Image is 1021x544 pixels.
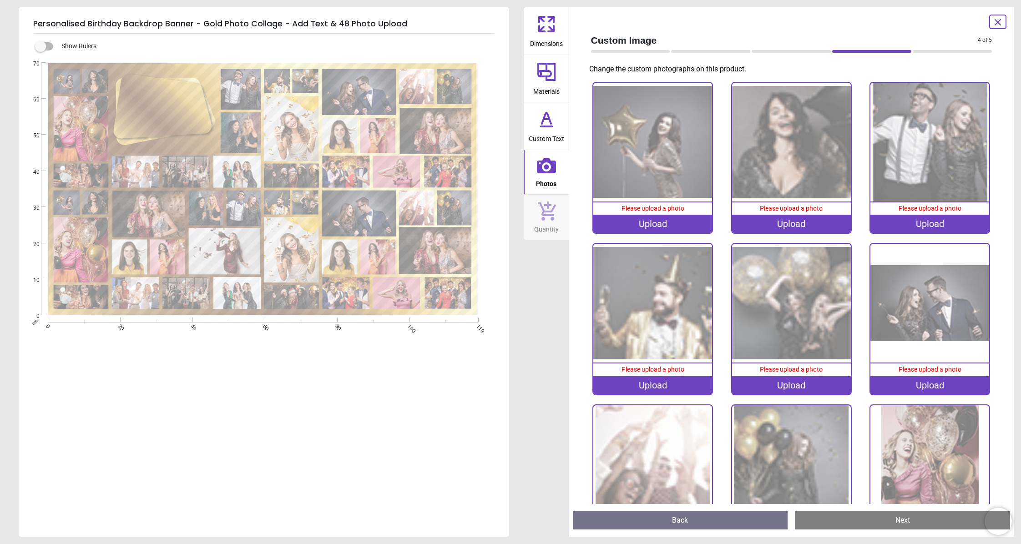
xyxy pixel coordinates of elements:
span: 10 [22,277,40,284]
div: Upload [870,215,989,233]
button: Back [573,511,788,529]
div: Upload [732,215,851,233]
span: Materials [533,83,560,96]
button: Custom Text [524,102,569,150]
button: Quantity [524,195,569,240]
span: 119 [474,323,480,329]
span: Please upload a photo [899,205,961,212]
button: Dimensions [524,7,569,55]
button: Photos [524,150,569,195]
span: 100 [405,323,411,329]
span: 70 [22,60,40,68]
h5: Personalised Birthday Backdrop Banner - Gold Photo Collage - Add Text & 48 Photo Upload [33,15,495,34]
span: 60 [22,96,40,104]
span: Please upload a photo [622,366,684,373]
div: Upload [870,376,989,394]
span: Please upload a photo [760,366,823,373]
div: Upload [593,376,712,394]
span: 40 [188,323,194,329]
span: 0 [22,312,40,320]
span: Please upload a photo [760,205,823,212]
div: Show Rulers [40,41,509,52]
span: Custom Text [529,130,564,144]
span: Dimensions [530,35,563,49]
div: Upload [732,376,851,394]
span: Please upload a photo [622,205,684,212]
span: 4 of 5 [978,36,992,44]
span: Photos [536,175,556,189]
span: 20 [22,241,40,248]
span: Custom Image [591,34,978,47]
span: 20 [116,323,122,329]
span: 0 [44,323,50,329]
span: 40 [22,168,40,176]
span: 30 [22,204,40,212]
span: Please upload a photo [899,366,961,373]
button: Next [795,511,1010,529]
iframe: Brevo live chat [985,508,1012,535]
span: cm [31,318,39,326]
div: Upload [593,215,712,233]
span: 80 [333,323,339,329]
p: Change the custom photographs on this product. [589,64,1000,74]
span: 60 [261,323,267,329]
span: Quantity [534,221,559,234]
button: Materials [524,55,569,102]
span: 50 [22,132,40,140]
